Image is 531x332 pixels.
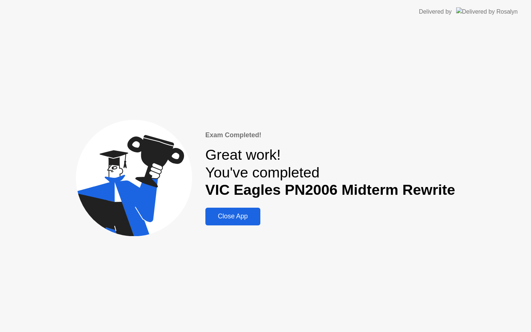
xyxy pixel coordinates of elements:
button: Close App [205,208,260,225]
div: Great work! You've completed [205,146,455,199]
div: Exam Completed! [205,130,455,140]
b: VIC Eagles PN2006 Midterm Rewrite [205,181,455,198]
div: Close App [208,212,258,220]
img: Delivered by Rosalyn [456,7,518,16]
div: Delivered by [419,7,452,16]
